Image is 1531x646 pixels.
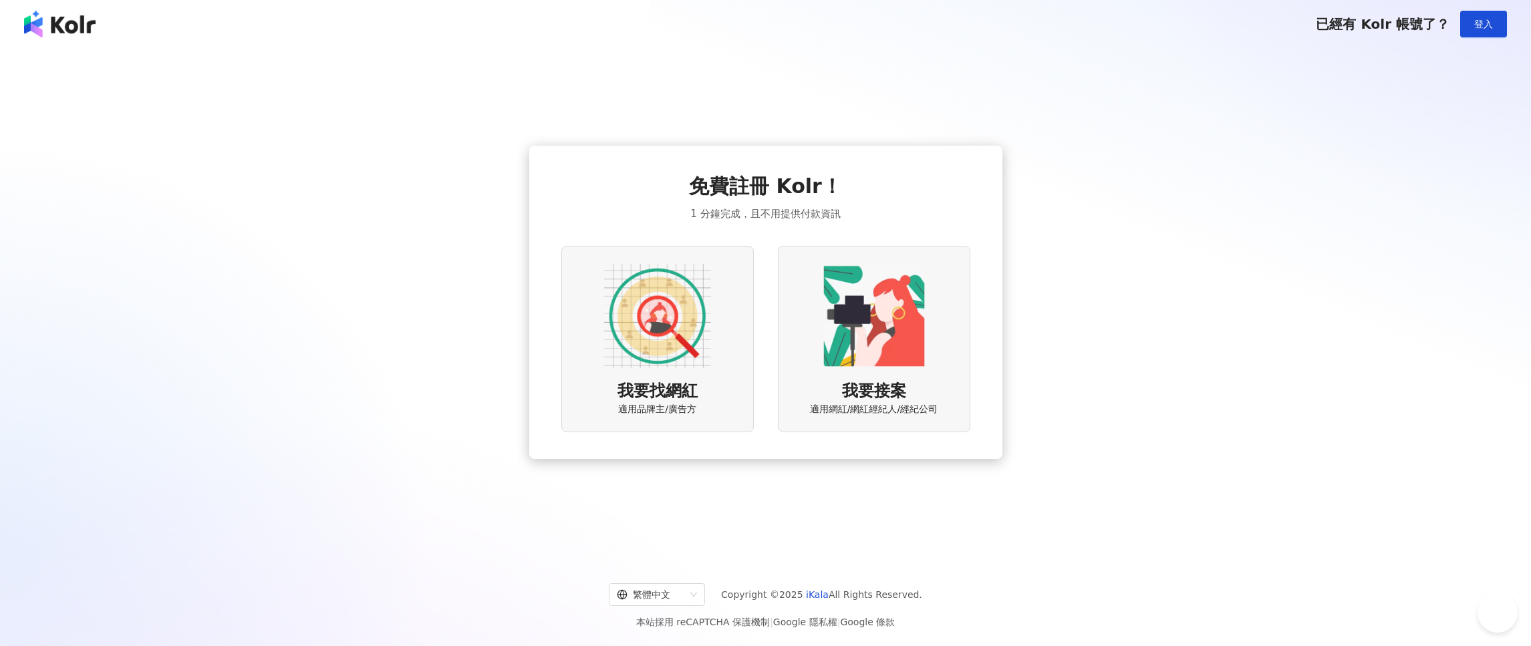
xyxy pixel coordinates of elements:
[1316,16,1449,32] span: 已經有 Kolr 帳號了？
[24,11,96,37] img: logo
[840,617,895,627] a: Google 條款
[690,206,840,222] span: 1 分鐘完成，且不用提供付款資訊
[689,172,842,200] span: 免費註冊 Kolr！
[721,587,922,603] span: Copyright © 2025 All Rights Reserved.
[617,584,685,605] div: 繁體中文
[636,614,895,630] span: 本站採用 reCAPTCHA 保護機制
[806,589,829,600] a: iKala
[842,380,906,403] span: 我要接案
[617,380,698,403] span: 我要找網紅
[770,617,773,627] span: |
[1474,19,1493,29] span: 登入
[821,263,928,369] img: KOL identity option
[810,403,938,416] span: 適用網紅/網紅經紀人/經紀公司
[1460,11,1507,37] button: 登入
[773,617,837,627] a: Google 隱私權
[1478,593,1518,633] iframe: Help Scout Beacon - Open
[604,263,711,369] img: AD identity option
[618,403,696,416] span: 適用品牌主/廣告方
[837,617,841,627] span: |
